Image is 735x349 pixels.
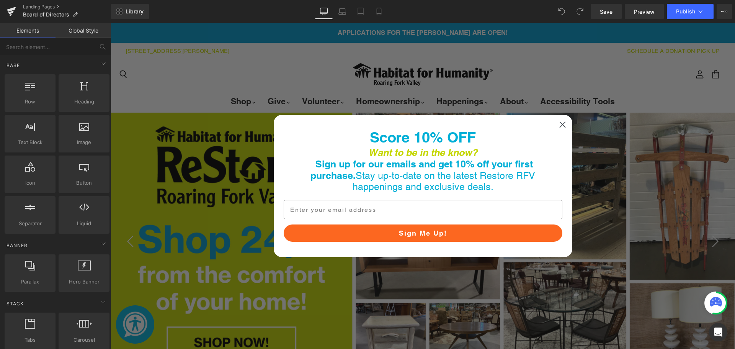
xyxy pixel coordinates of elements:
span: Want to be in the know? [258,124,367,135]
span: Text Block [7,138,53,146]
a: Mobile [370,4,388,19]
a: New Library [111,4,149,19]
span: Score 10% OFF [259,105,365,123]
span: Stack [6,300,24,307]
span: Separator [7,220,53,228]
span: Sign up for our emails and get 10% off [205,135,378,147]
iframe: To enrich screen reader interactions, please activate Accessibility in Grammarly extension settings [111,23,735,349]
span: Row [7,98,53,106]
span: Stay up-to-date on the latest Restore RFV happenings and exclusive deals. [242,147,425,169]
a: Desktop [315,4,333,19]
a: Landing Pages [23,4,111,10]
span: Save [600,8,612,16]
a: Preview [625,4,664,19]
input: Enter your email address [173,177,452,196]
span: Preview [634,8,655,16]
div: Open Intercom Messenger [709,323,727,341]
a: Tablet [351,4,370,19]
button: Redo [572,4,588,19]
span: Library [126,8,144,15]
span: Liquid [61,220,107,228]
span: Icon [7,179,53,187]
a: Global Style [56,23,111,38]
button: More [717,4,732,19]
span: Tabs [7,336,53,344]
span: Publish [676,8,695,15]
span: Image [61,138,107,146]
button: Undo [554,4,569,19]
span: Parallax [7,278,53,286]
span: Carousel [61,336,107,344]
a: Laptop [333,4,351,19]
button: Close dialog [445,95,459,108]
span: Board of Directors [23,11,69,18]
span: Button [61,179,107,187]
span: Base [6,62,21,69]
button: Publish [667,4,714,19]
button: Sign Me Up! [173,202,452,219]
span: Heading [61,98,107,106]
span: Hero Banner [61,278,107,286]
span: your first purchase. [200,135,422,158]
span: Banner [6,242,28,249]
